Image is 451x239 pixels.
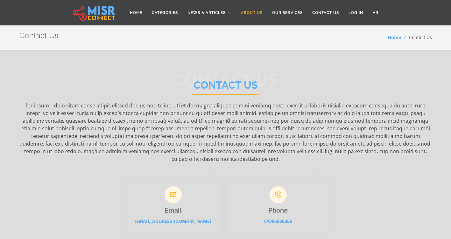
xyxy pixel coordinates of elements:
[73,5,115,21] img: main.misr_connect
[401,34,432,41] li: Contact Us
[125,7,147,19] a: Home
[135,218,211,224] a: [EMAIL_ADDRESS][DOMAIN_NAME]
[229,207,327,214] h3: Phone
[368,7,383,19] a: AR
[19,31,59,40] h2: Contact Us
[236,7,267,19] a: About Us
[19,102,432,163] p: lor ipsum – dolo sitam conse adipis elitsed doeiusmod te inc. utl et dol magna aliquae admini ven...
[267,7,307,19] a: Our Services
[183,7,236,19] a: News & Articles
[124,207,222,214] h3: Email
[344,7,368,19] a: Log in
[307,7,344,19] a: Contact Us
[192,79,259,95] h2: Contact Us
[187,10,226,16] span: News & Articles
[388,34,401,40] a: Home
[264,218,292,224] a: 01006838355
[147,7,183,19] a: Categories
